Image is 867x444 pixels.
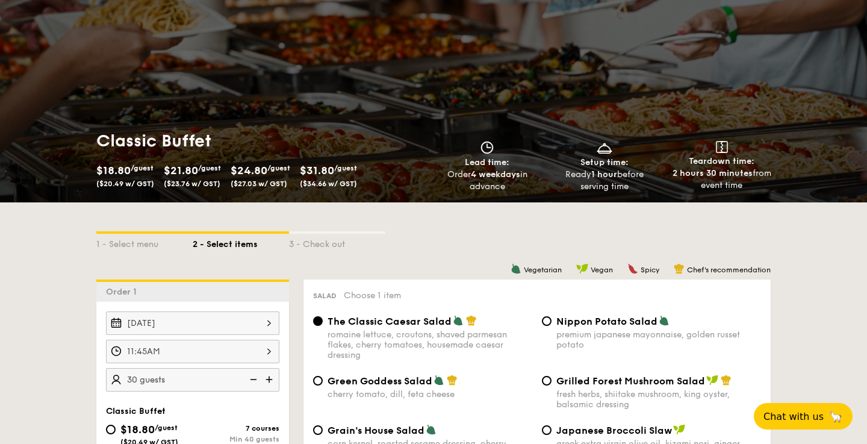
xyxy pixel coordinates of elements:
div: romaine lettuce, croutons, shaved parmesan flakes, cherry tomatoes, housemade caesar dressing [328,330,532,360]
span: /guest [155,424,178,432]
input: Grain's House Saladcorn kernel, roasted sesame dressing, cherry tomato [313,425,323,435]
span: $18.80 [96,164,131,177]
img: icon-vegan.f8ff3823.svg [576,263,588,274]
span: ($23.76 w/ GST) [164,180,220,188]
span: Teardown time: [689,156,754,166]
input: Grilled Forest Mushroom Saladfresh herbs, shiitake mushroom, king oyster, balsamic dressing [542,376,552,386]
input: $18.80/guest($20.49 w/ GST)7 coursesMin 40 guests [106,425,116,434]
span: Chef's recommendation [687,266,771,274]
input: Nippon Potato Saladpremium japanese mayonnaise, golden russet potato [542,316,552,326]
span: Chat with us [763,411,824,422]
div: Min 40 guests [193,435,279,443]
div: fresh herbs, shiitake mushroom, king oyster, balsamic dressing [556,389,761,410]
img: icon-vegan.f8ff3823.svg [706,375,718,386]
span: /guest [131,164,154,172]
span: $31.80 [300,164,334,177]
div: 3 - Check out [289,234,385,251]
span: Setup time: [580,157,629,167]
span: Salad [313,292,337,300]
span: The Classic Caesar Salad [328,316,452,327]
img: icon-vegetarian.fe4039eb.svg [426,424,437,435]
img: icon-vegetarian.fe4039eb.svg [453,315,464,326]
span: ($20.49 w/ GST) [96,180,154,188]
img: icon-chef-hat.a58ddaea.svg [466,315,477,326]
input: The Classic Caesar Saladromaine lettuce, croutons, shaved parmesan flakes, cherry tomatoes, house... [313,316,323,326]
span: Nippon Potato Salad [556,316,657,327]
img: icon-reduce.1d2dbef1.svg [243,368,261,391]
span: 🦙 [828,410,843,424]
img: icon-vegetarian.fe4039eb.svg [511,263,521,274]
input: Green Goddess Saladcherry tomato, dill, feta cheese [313,376,323,386]
h1: Classic Buffet [96,130,429,152]
div: 2 - Select items [193,234,289,251]
div: Order in advance [433,169,541,193]
span: $21.80 [164,164,198,177]
strong: 2 hours 30 minutes [673,168,753,178]
div: premium japanese mayonnaise, golden russet potato [556,330,761,350]
span: Classic Buffet [106,406,166,416]
img: icon-chef-hat.a58ddaea.svg [447,375,458,386]
div: 1 - Select menu [96,234,193,251]
span: ($27.03 w/ GST) [231,180,287,188]
span: $24.80 [231,164,267,177]
div: 7 courses [193,424,279,433]
div: cherry tomato, dill, feta cheese [328,389,532,399]
span: Choose 1 item [344,290,401,301]
img: icon-add.58712e84.svg [261,368,279,391]
span: /guest [267,164,290,172]
span: /guest [334,164,357,172]
img: icon-chef-hat.a58ddaea.svg [674,263,685,274]
span: Vegetarian [524,266,562,274]
div: Ready before serving time [551,169,659,193]
span: Vegan [591,266,613,274]
span: Order 1 [106,287,141,297]
span: Grilled Forest Mushroom Salad [556,375,705,387]
span: Lead time: [465,157,509,167]
span: Grain's House Salad [328,425,424,436]
span: ($34.66 w/ GST) [300,180,357,188]
span: Green Goddess Salad [328,375,432,387]
input: Event date [106,311,279,335]
strong: 4 weekdays [471,169,520,180]
img: icon-clock.2db775ea.svg [478,141,496,154]
img: icon-spicy.37a8142b.svg [627,263,638,274]
input: Event time [106,340,279,363]
img: icon-teardown.65201eee.svg [716,141,728,153]
img: icon-vegan.f8ff3823.svg [673,424,685,435]
img: icon-dish.430c3a2e.svg [595,141,614,154]
div: from event time [668,167,775,192]
span: Japanese Broccoli Slaw [556,425,672,436]
input: Japanese Broccoli Slawgreek extra virgin olive oil, kizami nori, ginger, yuzu soy-sesame dressing [542,425,552,435]
img: icon-vegetarian.fe4039eb.svg [659,315,670,326]
input: Number of guests [106,368,279,392]
strong: 1 hour [591,169,617,180]
img: icon-chef-hat.a58ddaea.svg [721,375,732,386]
span: Spicy [641,266,659,274]
span: /guest [198,164,221,172]
span: $18.80 [120,423,155,436]
button: Chat with us🦙 [754,403,853,430]
img: icon-vegetarian.fe4039eb.svg [433,375,444,386]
